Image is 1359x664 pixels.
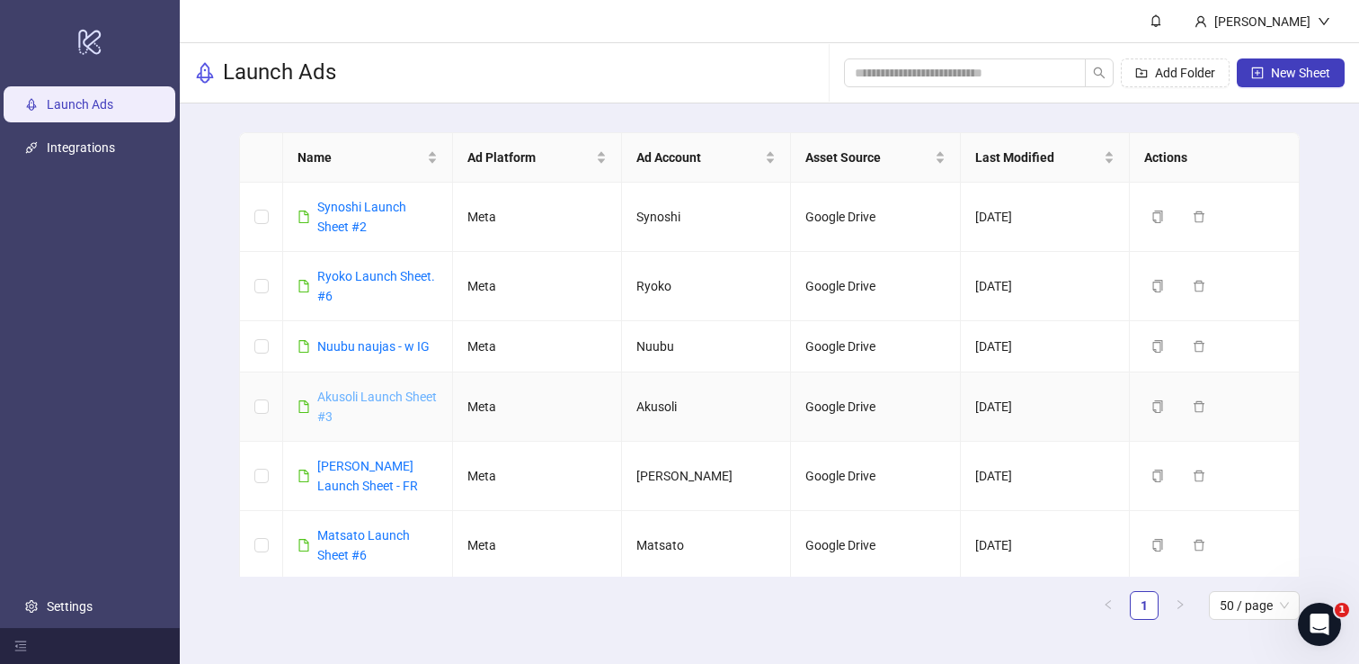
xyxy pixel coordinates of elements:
[1166,591,1195,620] button: right
[1237,58,1345,87] button: New Sheet
[1220,592,1289,619] span: 50 / page
[298,148,422,167] span: Name
[47,97,113,112] a: Launch Ads
[1193,280,1205,292] span: delete
[298,211,310,223] span: file
[622,511,791,580] td: Matsato
[1094,591,1123,620] button: left
[317,339,430,354] a: Nuubu naujas - w IG
[47,599,93,614] a: Settings
[791,321,960,372] td: Google Drive
[1207,12,1318,31] div: [PERSON_NAME]
[622,442,791,511] td: [PERSON_NAME]
[1131,592,1158,619] a: 1
[317,200,406,234] a: Synoshi Launch Sheet #2
[1130,591,1159,620] li: 1
[453,442,622,511] td: Meta
[298,400,310,413] span: file
[622,372,791,442] td: Akusoli
[467,148,592,167] span: Ad Platform
[961,442,1130,511] td: [DATE]
[298,539,310,552] span: file
[805,148,930,167] span: Asset Source
[1193,539,1205,552] span: delete
[1193,470,1205,482] span: delete
[791,183,960,252] td: Google Drive
[1271,66,1330,80] span: New Sheet
[1193,340,1205,353] span: delete
[1151,470,1164,482] span: copy
[791,442,960,511] td: Google Drive
[791,511,960,580] td: Google Drive
[1094,591,1123,620] li: Previous Page
[1121,58,1230,87] button: Add Folder
[1155,66,1215,80] span: Add Folder
[1251,67,1264,79] span: plus-square
[317,528,410,562] a: Matsato Launch Sheet #6
[453,372,622,442] td: Meta
[14,640,27,652] span: menu-fold
[453,252,622,321] td: Meta
[1151,280,1164,292] span: copy
[317,269,435,303] a: Ryoko Launch Sheet. #6
[1298,603,1341,646] iframe: Intercom live chat
[1151,340,1164,353] span: copy
[1335,603,1349,617] span: 1
[636,148,761,167] span: Ad Account
[1195,15,1207,28] span: user
[1151,211,1164,223] span: copy
[223,58,336,87] h3: Launch Ads
[317,459,418,493] a: [PERSON_NAME] Launch Sheet - FR
[453,183,622,252] td: Meta
[1135,67,1148,79] span: folder-add
[622,183,791,252] td: Synoshi
[298,470,310,482] span: file
[622,252,791,321] td: Ryoko
[1151,400,1164,413] span: copy
[975,148,1100,167] span: Last Modified
[1166,591,1195,620] li: Next Page
[317,390,437,424] a: Akusoli Launch Sheet #3
[1209,591,1300,620] div: Page Size
[1130,133,1299,183] th: Actions
[298,340,310,353] span: file
[453,133,622,183] th: Ad Platform
[1103,599,1114,610] span: left
[791,133,960,183] th: Asset Source
[961,133,1130,183] th: Last Modified
[791,252,960,321] td: Google Drive
[791,372,960,442] td: Google Drive
[283,133,452,183] th: Name
[622,133,791,183] th: Ad Account
[961,252,1130,321] td: [DATE]
[1150,14,1162,27] span: bell
[47,140,115,155] a: Integrations
[194,62,216,84] span: rocket
[453,511,622,580] td: Meta
[298,280,310,292] span: file
[453,321,622,372] td: Meta
[1318,15,1330,28] span: down
[1193,211,1205,223] span: delete
[961,511,1130,580] td: [DATE]
[1093,67,1106,79] span: search
[1193,400,1205,413] span: delete
[622,321,791,372] td: Nuubu
[961,372,1130,442] td: [DATE]
[961,321,1130,372] td: [DATE]
[1175,599,1186,610] span: right
[961,183,1130,252] td: [DATE]
[1151,539,1164,552] span: copy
